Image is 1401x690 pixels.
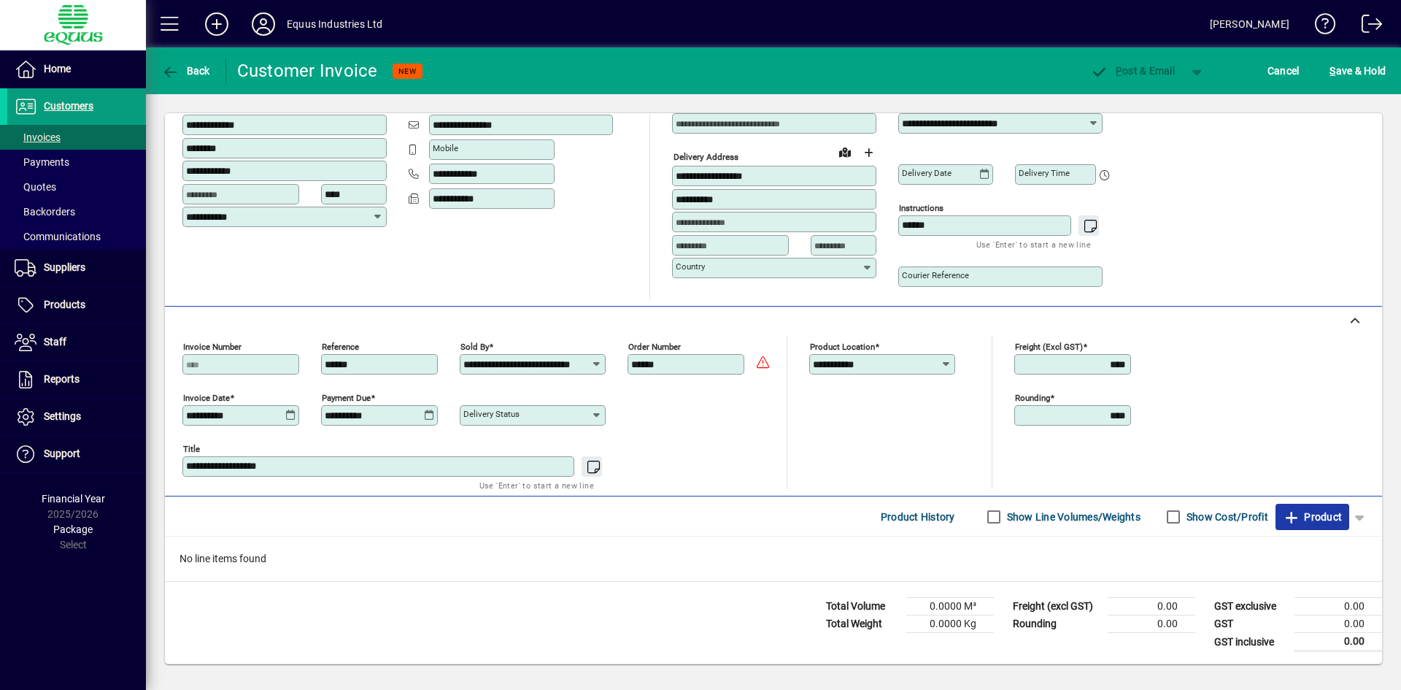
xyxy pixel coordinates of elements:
[44,336,66,348] span: Staff
[1207,598,1294,616] td: GST exclusive
[1015,342,1083,352] mat-label: Freight (excl GST)
[1275,504,1349,530] button: Product
[7,250,146,286] a: Suppliers
[15,131,61,143] span: Invoices
[1116,65,1122,77] span: P
[287,12,383,36] div: Equus Industries Ltd
[1304,3,1336,50] a: Knowledge Base
[158,58,214,84] button: Back
[1108,616,1195,633] td: 0.00
[976,236,1091,253] mat-hint: Use 'Enter' to start a new line
[193,11,240,37] button: Add
[875,504,961,530] button: Product History
[165,537,1382,581] div: No line items found
[1108,598,1195,616] td: 0.00
[183,393,230,403] mat-label: Invoice date
[676,261,705,272] mat-label: Country
[1329,65,1335,77] span: S
[1207,633,1294,651] td: GST inclusive
[7,399,146,435] a: Settings
[819,598,906,616] td: Total Volume
[460,342,489,352] mat-label: Sold by
[15,231,101,242] span: Communications
[322,342,359,352] mat-label: Reference
[7,361,146,398] a: Reports
[1351,3,1383,50] a: Logout
[44,63,71,74] span: Home
[1083,58,1182,84] button: Post & Email
[7,436,146,472] a: Support
[1329,59,1386,83] span: ave & Hold
[237,59,378,83] div: Customer Invoice
[881,505,955,529] span: Product History
[44,299,85,310] span: Products
[15,206,75,218] span: Backorders
[1326,58,1389,84] button: Save & Hold
[1210,12,1289,36] div: [PERSON_NAME]
[628,342,681,352] mat-label: Order number
[183,444,200,454] mat-label: Title
[1006,598,1108,616] td: Freight (excl GST)
[857,141,880,164] button: Choose address
[7,324,146,361] a: Staff
[1294,598,1382,616] td: 0.00
[7,287,146,323] a: Products
[1015,393,1050,403] mat-label: Rounding
[906,598,994,616] td: 0.0000 M³
[44,373,80,385] span: Reports
[7,51,146,88] a: Home
[433,143,458,153] mat-label: Mobile
[15,181,56,193] span: Quotes
[44,410,81,422] span: Settings
[1267,59,1300,83] span: Cancel
[53,524,93,535] span: Package
[1019,168,1070,178] mat-label: Delivery time
[833,140,857,164] a: View on map
[7,125,146,150] a: Invoices
[1090,65,1175,77] span: ost & Email
[44,100,93,112] span: Customers
[15,156,69,168] span: Payments
[1207,616,1294,633] td: GST
[810,342,875,352] mat-label: Product location
[146,58,226,84] app-page-header-button: Back
[1294,616,1382,633] td: 0.00
[906,616,994,633] td: 0.0000 Kg
[1004,510,1141,524] label: Show Line Volumes/Weights
[44,448,80,459] span: Support
[161,65,210,77] span: Back
[1184,510,1268,524] label: Show Cost/Profit
[7,224,146,249] a: Communications
[902,168,952,178] mat-label: Delivery date
[367,90,390,113] button: Copy to Delivery address
[1283,505,1342,529] span: Product
[322,393,371,403] mat-label: Payment due
[42,493,105,505] span: Financial Year
[902,270,969,280] mat-label: Courier Reference
[240,11,287,37] button: Profile
[819,616,906,633] td: Total Weight
[463,409,520,419] mat-label: Delivery status
[899,203,943,213] mat-label: Instructions
[7,150,146,175] a: Payments
[1006,616,1108,633] td: Rounding
[479,477,594,494] mat-hint: Use 'Enter' to start a new line
[7,175,146,199] a: Quotes
[183,342,242,352] mat-label: Invoice number
[44,261,85,273] span: Suppliers
[7,199,146,224] a: Backorders
[398,66,417,76] span: NEW
[1294,633,1382,651] td: 0.00
[1264,58,1303,84] button: Cancel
